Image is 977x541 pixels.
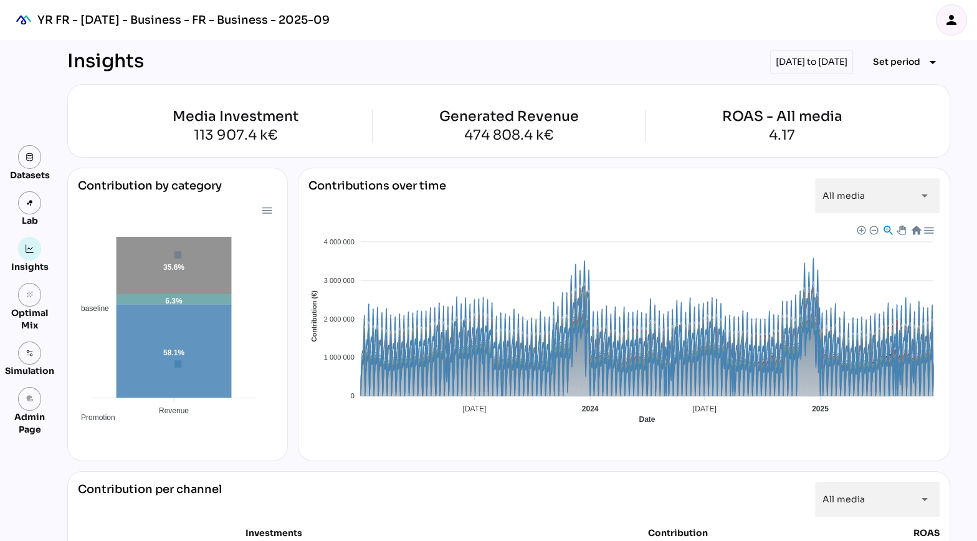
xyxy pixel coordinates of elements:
tspan: 2024 [582,405,599,413]
div: Contributions over time [308,178,446,213]
tspan: [DATE] [463,405,487,413]
i: arrow_drop_down [917,188,932,203]
div: 113 907.4 k€ [99,128,371,142]
div: ROAS - All media [722,110,842,123]
div: Datasets [10,169,50,181]
tspan: 1 000 000 [324,353,355,361]
tspan: [DATE] [693,405,717,413]
div: YR FR - [DATE] - Business - FR - Business - 2025-09 [37,12,330,27]
div: Generated Revenue [439,110,579,123]
tspan: 2 000 000 [324,315,355,323]
text: Date [639,415,655,424]
i: arrow_drop_down [925,55,940,70]
div: [DATE] to [DATE] [770,50,853,74]
div: Admin Page [5,411,54,436]
div: Contribution by category [78,178,277,203]
tspan: 2025 [812,405,829,413]
span: baseline [72,304,109,313]
i: admin_panel_settings [26,395,34,403]
tspan: 4 000 000 [324,238,355,246]
tspan: 0 [351,392,355,400]
span: Promotion [72,413,115,422]
i: grain [26,290,34,299]
div: Optimal Mix [5,307,54,332]
div: 474 808.4 k€ [439,128,579,142]
span: All media [822,190,865,201]
span: All media [822,494,865,505]
div: Simulation [5,365,54,377]
text: Contribution (€) [311,290,318,342]
div: Zoom In [856,225,865,234]
div: Reset Zoom [910,224,921,235]
tspan: Revenue [159,406,189,415]
tspan: 3 000 000 [324,277,355,284]
div: Insights [11,261,49,273]
i: arrow_drop_down [917,492,932,507]
button: Expand "Set period" [863,51,950,74]
div: Insights [67,50,144,74]
div: Menu [923,224,933,235]
div: Lab [16,214,44,227]
div: Contribution [556,527,799,539]
div: Menu [261,204,272,215]
div: 4.17 [722,128,842,142]
img: data.svg [26,153,34,161]
div: Media Investment [99,110,371,123]
div: Investments [78,527,470,539]
img: lab.svg [26,199,34,208]
div: ROAS [913,527,940,539]
div: Contribution per channel [78,482,222,517]
div: Panning [897,226,904,233]
i: person [944,12,959,27]
div: Zoom Out [869,225,877,234]
span: Set period [873,54,920,69]
img: settings.svg [26,349,34,358]
img: graph.svg [26,244,34,253]
div: Selection Zoom [882,224,893,235]
div: mediaROI [10,6,37,34]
